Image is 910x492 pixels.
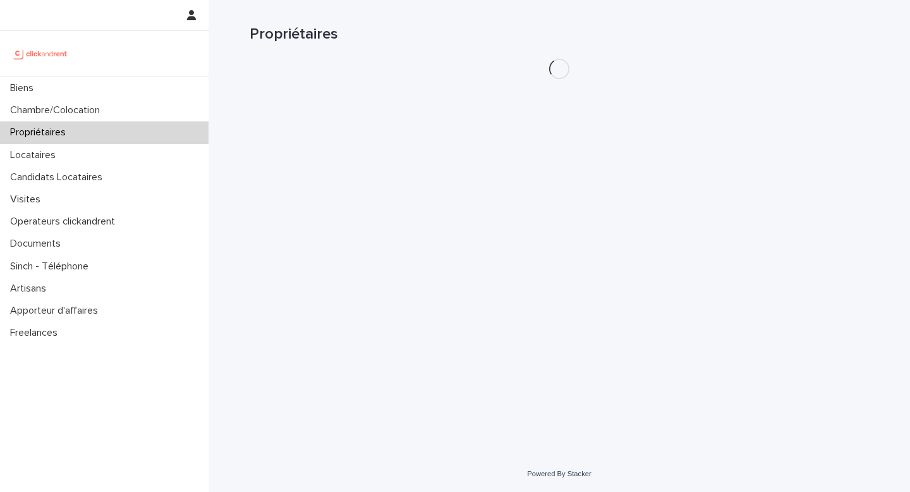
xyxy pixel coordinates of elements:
p: Artisans [5,283,56,295]
p: Documents [5,238,71,250]
p: Visites [5,194,51,206]
p: Propriétaires [5,126,76,138]
a: Powered By Stacker [527,470,591,477]
img: UCB0brd3T0yccxBKYDjQ [10,41,71,66]
p: Apporteur d'affaires [5,305,108,317]
p: Biens [5,82,44,94]
p: Freelances [5,327,68,339]
p: Locataires [5,149,66,161]
p: Chambre/Colocation [5,104,110,116]
p: Operateurs clickandrent [5,216,125,228]
p: Candidats Locataires [5,171,112,183]
h1: Propriétaires [250,25,869,44]
p: Sinch - Téléphone [5,261,99,273]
